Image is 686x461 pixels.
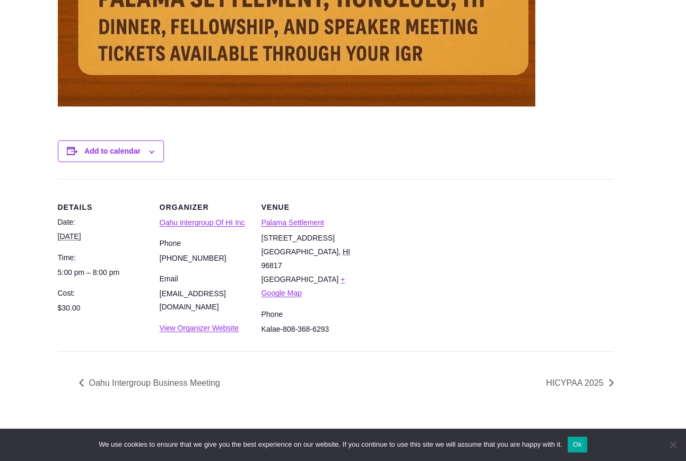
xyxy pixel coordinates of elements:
span: No [667,439,678,450]
dd: $30.00 [58,302,147,315]
a: View Organizer Website [160,324,239,332]
span: We use cookies to ensure that we give you the best experience on our website. If you continue to ... [99,439,562,450]
dt: Phone [262,308,351,321]
span: [GEOGRAPHIC_DATA] [262,247,339,256]
dd: [EMAIL_ADDRESS][DOMAIN_NAME] [160,287,249,313]
dt: Cost: [58,287,147,299]
abbr: Hawaii [343,247,350,256]
span: [STREET_ADDRESS] [262,234,335,242]
span: , [338,247,341,256]
dd: [PHONE_NUMBER] [160,252,249,265]
dt: Time: [58,252,147,264]
button: View links to add events to your calendar [84,147,141,155]
a: Oahu Intergroup Business Meeting [79,378,226,387]
span: 96817 [262,261,282,270]
a: HICYPAA 2025 [540,378,613,387]
dd: Kalae-808-368-6293 [262,323,351,336]
a: Oahu Intergroup Of HI Inc [160,218,245,227]
a: Palama Settlement [262,218,324,227]
dt: Email [160,273,249,285]
dt: Date: [58,216,147,228]
nav: Event Navigation [58,375,614,391]
h2: Details [58,202,147,212]
h2: Organizer [160,202,249,212]
span: [GEOGRAPHIC_DATA] [262,275,339,283]
dt: Phone [160,237,249,250]
h2: Venue [262,202,351,212]
abbr: 2025-09-13 [58,232,81,241]
div: 2025-09-13 [58,266,147,279]
button: Ok [568,437,587,453]
iframe: Venue location map [363,196,475,308]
